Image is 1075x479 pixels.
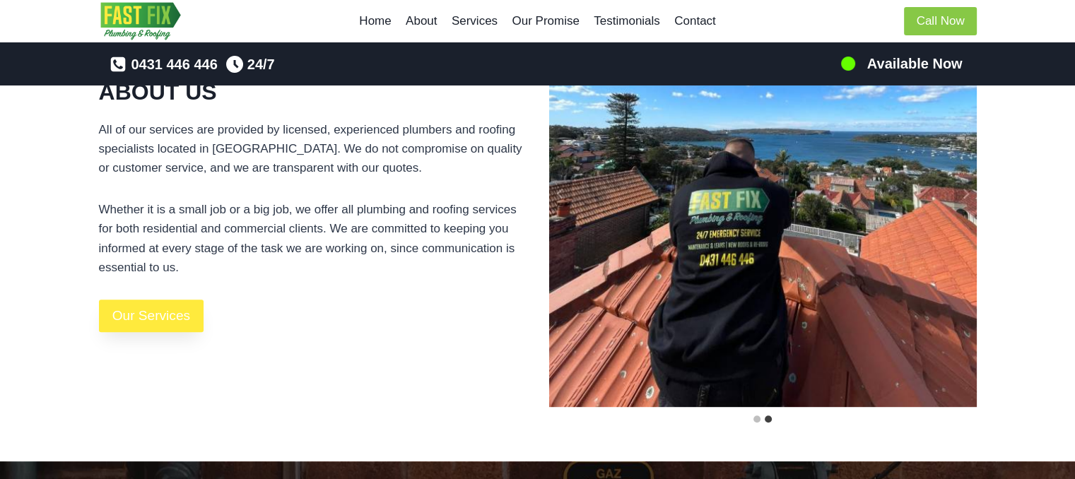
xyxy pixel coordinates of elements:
[352,4,399,38] a: Home
[667,4,723,38] a: Contact
[505,4,587,38] a: Our Promise
[99,200,527,277] p: Whether it is a small job or a big job, we offer all plumbing and roofing services for both resid...
[247,53,275,76] span: 24/7
[954,177,977,211] button: Go to first slide
[445,4,505,38] a: Services
[867,53,963,74] h5: Available Now
[765,415,772,422] button: Go to slide 2
[131,53,217,76] span: 0431 446 446
[112,305,190,327] span: Our Services
[110,53,217,76] a: 0431 446 446
[99,120,527,178] p: All of our services are provided by licensed, experienced plumbers and roofing specialists locate...
[549,177,572,211] button: Previous slide
[587,4,667,38] a: Testimonials
[399,4,445,38] a: About
[904,7,976,36] a: Call Now
[99,75,527,109] h1: ABOUT US
[753,415,760,422] button: Go to slide 1
[840,55,857,72] img: 100-percents.png
[352,4,723,38] nav: Primary Navigation
[549,413,977,425] ul: Select a slide to show
[99,300,204,332] a: Our Services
